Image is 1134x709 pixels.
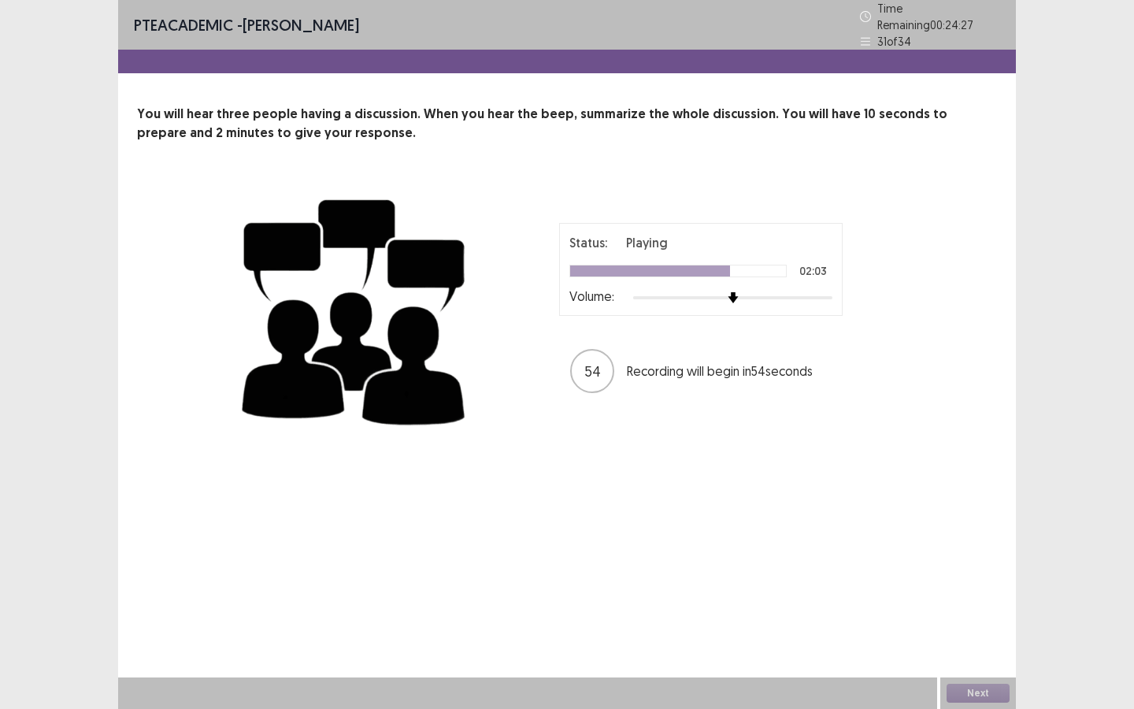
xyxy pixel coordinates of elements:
p: Status: [569,233,607,252]
img: group-discussion [236,180,472,438]
p: 54 [584,361,601,382]
p: Recording will begin in 54 seconds [627,362,832,380]
p: Volume: [569,287,614,306]
p: 02:03 [799,265,827,277]
span: PTE academic [134,15,233,35]
p: Playing [626,233,668,252]
img: arrow-thumb [728,292,739,303]
p: You will hear three people having a discussion. When you hear the beep, summarize the whole discu... [137,105,997,143]
p: - [PERSON_NAME] [134,13,359,37]
p: 31 of 34 [877,33,911,50]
